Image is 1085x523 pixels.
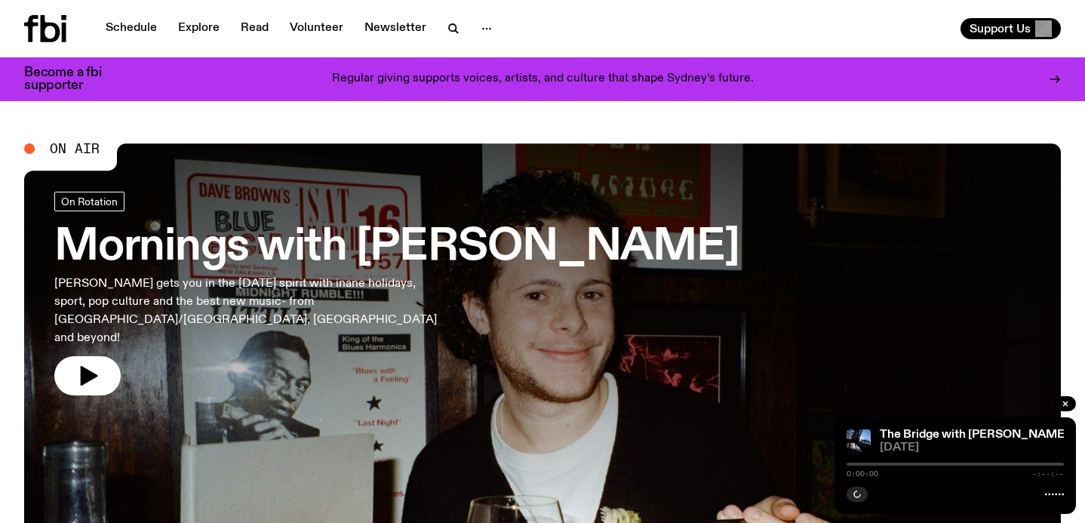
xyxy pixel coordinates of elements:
[281,18,352,39] a: Volunteer
[847,429,871,454] img: People climb Sydney's Harbour Bridge
[61,195,118,207] span: On Rotation
[1032,470,1064,478] span: -:--:--
[54,275,441,347] p: [PERSON_NAME] gets you in the [DATE] spirit with inane holidays, sport, pop culture and the best ...
[54,192,124,211] a: On Rotation
[970,22,1031,35] span: Support Us
[169,18,229,39] a: Explore
[847,470,878,478] span: 0:00:00
[54,226,739,269] h3: Mornings with [PERSON_NAME]
[97,18,166,39] a: Schedule
[50,142,100,155] span: On Air
[54,192,739,395] a: Mornings with [PERSON_NAME][PERSON_NAME] gets you in the [DATE] spirit with inane holidays, sport...
[355,18,435,39] a: Newsletter
[232,18,278,39] a: Read
[961,18,1061,39] button: Support Us
[880,442,1064,454] span: [DATE]
[24,66,121,92] h3: Become a fbi supporter
[332,72,754,86] p: Regular giving supports voices, artists, and culture that shape Sydney’s future.
[880,429,1068,441] a: The Bridge with [PERSON_NAME]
